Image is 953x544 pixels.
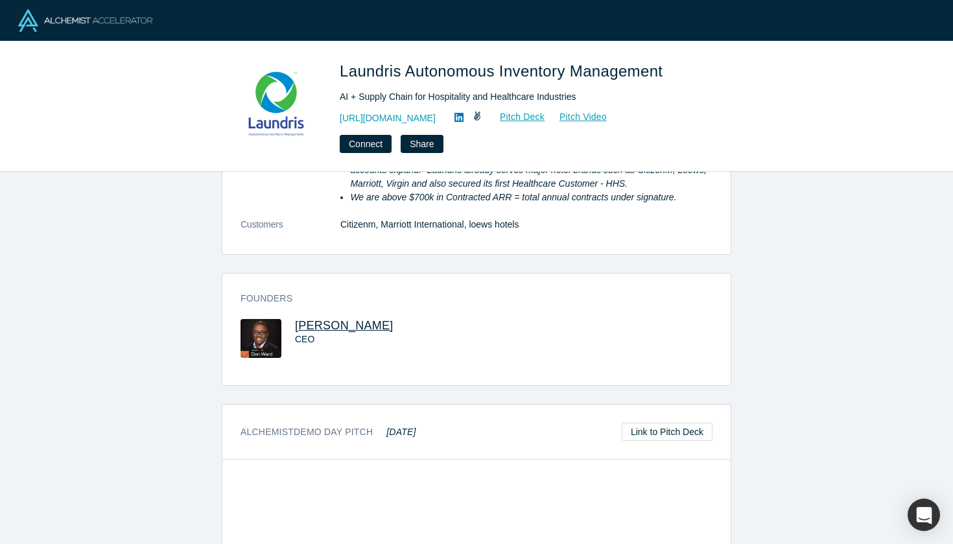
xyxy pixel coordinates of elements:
[340,218,712,231] dd: Citizenm, Marriott International, loews hotels
[340,90,703,104] div: AI + Supply Chain for Hospitality and Healthcare Industries
[486,110,545,124] a: Pitch Deck
[386,427,416,437] em: [DATE]
[350,192,676,202] em: We are above $700k in Contracted ARR = total annual contracts under signature.
[231,60,322,150] img: Laundris Autonomous Inventory Management's Logo
[340,135,392,153] button: Connect
[340,62,667,80] span: Laundris Autonomous Inventory Management
[545,110,607,124] a: Pitch Video
[241,292,694,305] h3: Founders
[401,135,443,153] button: Share
[241,136,340,218] dt: Highlights
[18,9,152,32] img: Alchemist Logo
[241,319,281,358] img: Don Ward's Profile Image
[295,319,394,332] a: [PERSON_NAME]
[340,112,436,125] a: [URL][DOMAIN_NAME]
[622,423,712,441] a: Link to Pitch Deck
[241,425,416,439] h3: Alchemist Demo Day Pitch
[295,334,314,344] span: CEO
[241,218,340,245] dt: Customers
